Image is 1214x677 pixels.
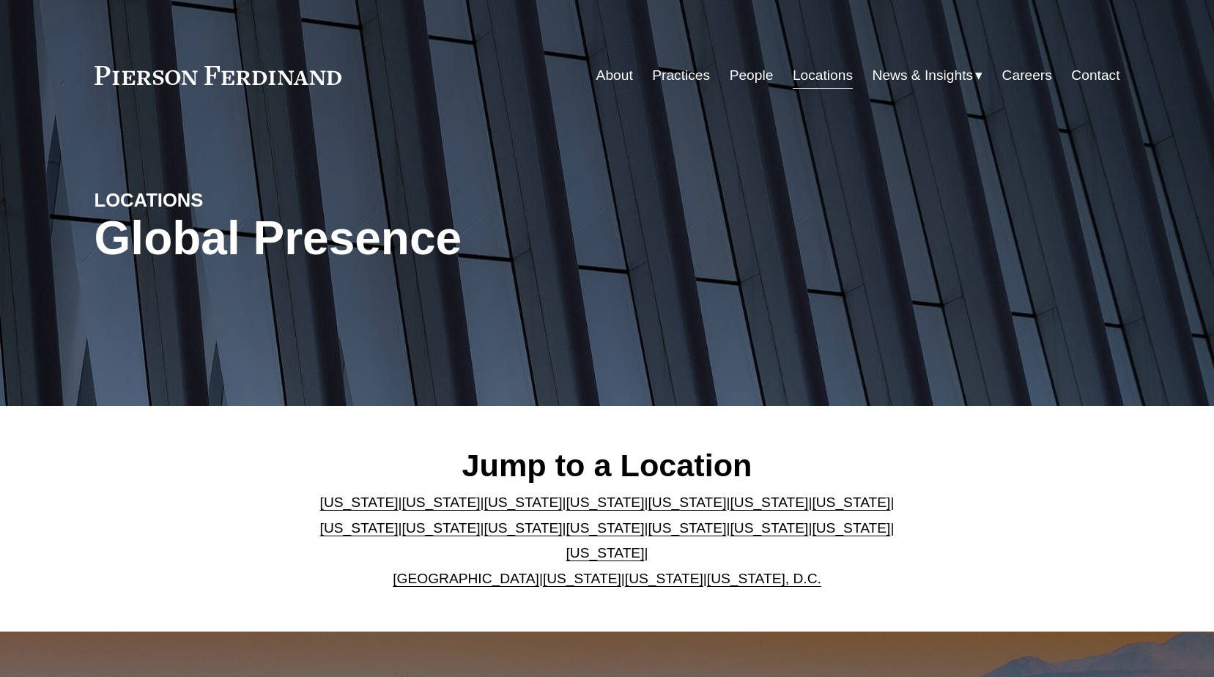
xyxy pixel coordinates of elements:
a: [US_STATE], D.C. [707,571,821,586]
a: [US_STATE] [648,495,726,510]
a: [US_STATE] [566,545,645,561]
a: [US_STATE] [566,495,645,510]
a: People [730,62,774,89]
span: News & Insights [873,63,974,89]
a: [GEOGRAPHIC_DATA] [393,571,539,586]
h1: Global Presence [95,212,778,265]
a: [US_STATE] [648,520,726,536]
a: [US_STATE] [402,495,481,510]
a: [US_STATE] [812,495,890,510]
p: | | | | | | | | | | | | | | | | | | [308,490,906,591]
a: [US_STATE] [730,495,808,510]
a: Contact [1071,62,1119,89]
a: Locations [793,62,853,89]
h2: Jump to a Location [308,446,906,484]
a: [US_STATE] [320,520,399,536]
a: [US_STATE] [402,520,481,536]
a: [US_STATE] [484,520,563,536]
a: [US_STATE] [320,495,399,510]
a: [US_STATE] [566,520,645,536]
a: Practices [652,62,710,89]
a: [US_STATE] [812,520,890,536]
a: Careers [1002,62,1052,89]
h4: LOCATIONS [95,188,351,212]
a: [US_STATE] [543,571,621,586]
a: [US_STATE] [625,571,703,586]
a: [US_STATE] [730,520,808,536]
a: folder dropdown [873,62,983,89]
a: About [596,62,633,89]
a: [US_STATE] [484,495,563,510]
